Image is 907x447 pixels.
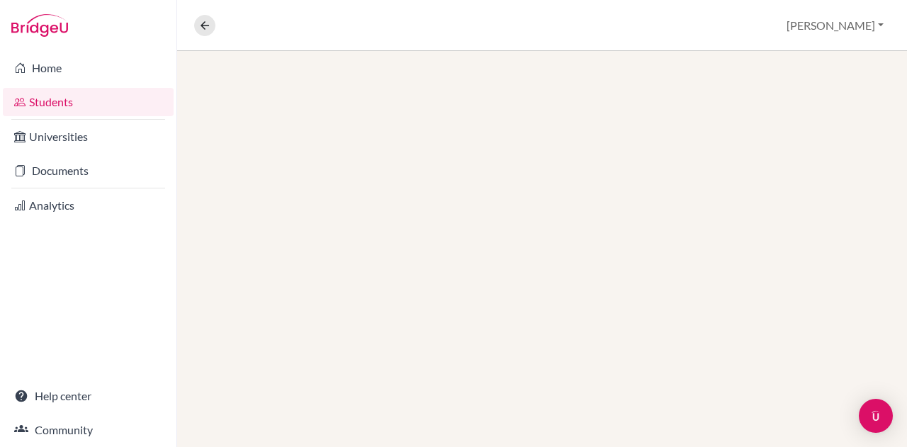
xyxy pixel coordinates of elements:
a: Universities [3,123,174,151]
a: Documents [3,157,174,185]
div: Open Intercom Messenger [859,399,893,433]
a: Students [3,88,174,116]
a: Community [3,416,174,444]
a: Analytics [3,191,174,220]
a: Help center [3,382,174,410]
img: Bridge-U [11,14,68,37]
a: Home [3,54,174,82]
button: [PERSON_NAME] [780,12,890,39]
